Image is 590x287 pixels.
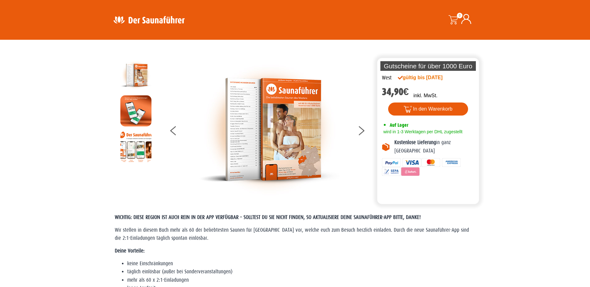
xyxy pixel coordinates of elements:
span: Auf Lager [390,122,408,128]
li: mehr als 60 x 2:1-Einladungen [127,276,476,284]
span: € [403,86,409,98]
span: WICHTIG: DIESE REGION IST AUCH REIN IN DER APP VERFÜGBAR – SOLLTEST DU SIE NICHT FINDEN, SO AKTUA... [115,214,421,220]
div: gültig bis [DATE] [398,74,456,81]
strong: Deine Vorteile: [115,248,145,254]
p: Gutscheine für über 1000 Euro [380,61,476,71]
img: Anleitung7tn [120,131,151,162]
p: in ganz [GEOGRAPHIC_DATA] [394,139,475,155]
img: der-saunafuehrer-2025-west [199,60,339,199]
b: Kostenlose Lieferung [394,139,436,145]
span: 0 [457,13,462,18]
div: West [382,74,392,82]
span: Wir stellen in diesem Buch mehr als 60 der beliebtesten Saunen für [GEOGRAPHIC_DATA] vor, welche ... [115,227,469,241]
img: der-saunafuehrer-2025-west [120,60,151,91]
li: täglich einlösbar (außer bei Sonderveranstaltungen) [127,268,476,276]
li: keine Einschränkungen [127,260,476,268]
button: In den Warenkorb [388,102,468,116]
bdi: 34,90 [382,86,409,98]
p: inkl. MwSt. [413,92,437,99]
span: wird in 1-3 Werktagen per DHL zugestellt [382,129,462,134]
img: MOCKUP-iPhone_regional [120,95,151,126]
